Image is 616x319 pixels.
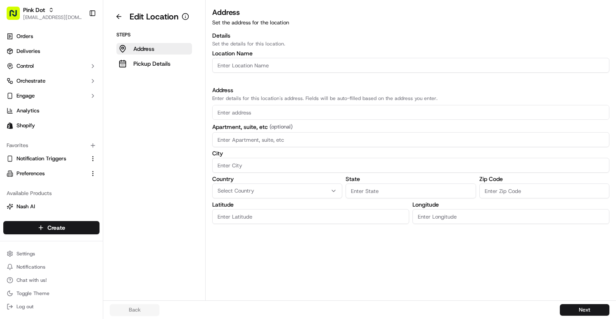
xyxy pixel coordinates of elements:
[212,7,609,18] h3: Address
[346,183,476,198] input: Enter State
[412,209,609,224] input: Enter Longitude
[17,107,39,114] span: Analytics
[3,301,100,312] button: Log out
[17,203,35,210] span: Nash AI
[116,58,192,69] button: Pickup Details
[47,224,65,232] span: Create
[212,58,609,73] input: Location name
[116,31,192,38] p: Steps
[23,14,82,21] button: [EMAIL_ADDRESS][DOMAIN_NAME]
[17,264,45,270] span: Notifications
[346,176,476,182] label: State
[3,221,100,234] button: Create
[17,122,35,129] span: Shopify
[212,86,609,94] h3: Address
[17,290,50,297] span: Toggle Theme
[116,43,192,55] button: Address
[212,105,609,120] input: Enter address
[412,202,609,207] label: Longitude
[133,60,171,68] p: Pickup Details
[3,60,100,73] button: Control
[17,277,47,283] span: Chat with us!
[7,203,96,210] a: Nash AI
[212,123,609,131] label: Apartment, suite, etc
[17,250,35,257] span: Settings
[3,248,100,259] button: Settings
[23,6,45,14] button: Pink Dot
[212,132,609,147] input: Enter Apartment, suite, etc
[212,202,409,207] label: Latitude
[3,45,100,58] a: Deliveries
[17,48,40,55] span: Deliveries
[212,50,609,56] label: Location Name
[7,170,86,177] a: Preferences
[3,274,100,286] button: Chat with us!
[3,200,100,213] button: Nash AI
[7,155,86,162] a: Notification Triggers
[479,183,609,198] input: Enter Zip Code
[17,170,45,177] span: Preferences
[17,77,45,85] span: Orchestrate
[17,33,33,40] span: Orders
[17,303,33,310] span: Log out
[212,183,342,198] button: Select Country
[212,31,609,40] h3: Details
[3,104,100,117] a: Analytics
[270,123,293,131] span: (optional)
[218,187,254,195] span: Select Country
[130,11,178,22] h1: Edit Location
[3,3,85,23] button: Pink Dot[EMAIL_ADDRESS][DOMAIN_NAME]
[212,209,409,224] input: Enter Latitude
[3,152,100,165] button: Notification Triggers
[3,187,100,200] div: Available Products
[212,150,609,156] label: City
[3,30,100,43] a: Orders
[17,92,35,100] span: Engage
[133,45,154,53] p: Address
[212,40,609,47] p: Set the details for this location.
[3,89,100,102] button: Engage
[212,95,609,102] p: Enter details for this location's address. Fields will be auto-filled based on the address you en...
[3,288,100,299] button: Toggle Theme
[212,176,342,182] label: Country
[3,119,100,132] a: Shopify
[3,139,100,152] div: Favorites
[17,155,66,162] span: Notification Triggers
[212,19,609,26] p: Set the address for the location
[7,122,13,129] img: Shopify logo
[479,176,609,182] label: Zip Code
[3,167,100,180] button: Preferences
[212,158,609,173] input: Enter City
[3,261,100,273] button: Notifications
[3,74,100,88] button: Orchestrate
[17,62,34,70] span: Control
[560,304,609,316] button: Next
